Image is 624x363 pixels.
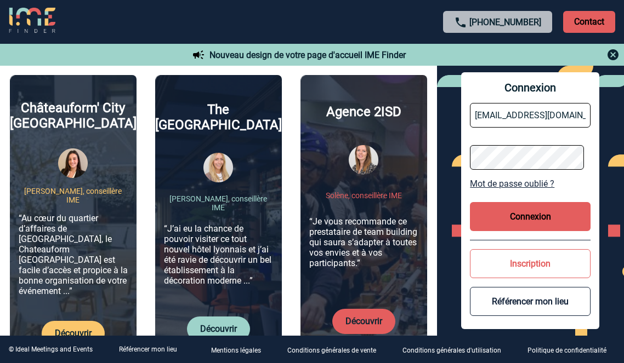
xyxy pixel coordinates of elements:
[527,347,606,354] p: Politique de confidentialité
[211,347,261,354] p: Mentions légales
[200,324,237,334] a: Découvrir
[345,316,382,326] a: Découvrir
[309,216,418,268] p: “Je vous recommande ce prestataire de team building qui saura s’adapter à toutes vos envies et à ...
[326,191,402,200] p: Solène, conseillère IME
[119,345,177,353] a: Référencer mon lieu
[454,16,467,29] img: call-24-px.png
[287,347,376,354] p: Conditions générales de vente
[470,249,591,278] button: Inscription
[326,104,401,119] p: Agence 2ISD
[19,213,128,296] p: “Au cœur du quartier d’affaires de [GEOGRAPHIC_DATA], le Chateauform [GEOGRAPHIC_DATA] est facile...
[164,194,273,212] p: [PERSON_NAME], conseillère IME
[470,103,591,128] input: Email *
[9,345,93,353] div: © Ideal Meetings and Events
[202,344,279,355] a: Mentions légales
[164,223,273,286] p: “J’ai eu la chance de pouvoir visiter ce tout nouvel hôtel lyonnais et j’ai été ravie de découvri...
[470,287,591,316] button: Référencer mon lieu
[279,344,394,355] a: Conditions générales de vente
[155,102,282,132] p: The [GEOGRAPHIC_DATA]
[402,347,501,354] p: Conditions générales d'utilisation
[470,81,591,94] span: Connexion
[55,328,92,338] a: Découvrir
[563,11,615,33] p: Contact
[470,202,591,231] button: Connexion
[470,178,591,189] a: Mot de passe oublié ?
[469,17,541,27] a: [PHONE_NUMBER]
[394,344,519,355] a: Conditions générales d'utilisation
[19,187,128,204] p: [PERSON_NAME], conseillère IME
[10,100,137,131] p: Châteauform' City [GEOGRAPHIC_DATA]
[519,344,624,355] a: Politique de confidentialité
